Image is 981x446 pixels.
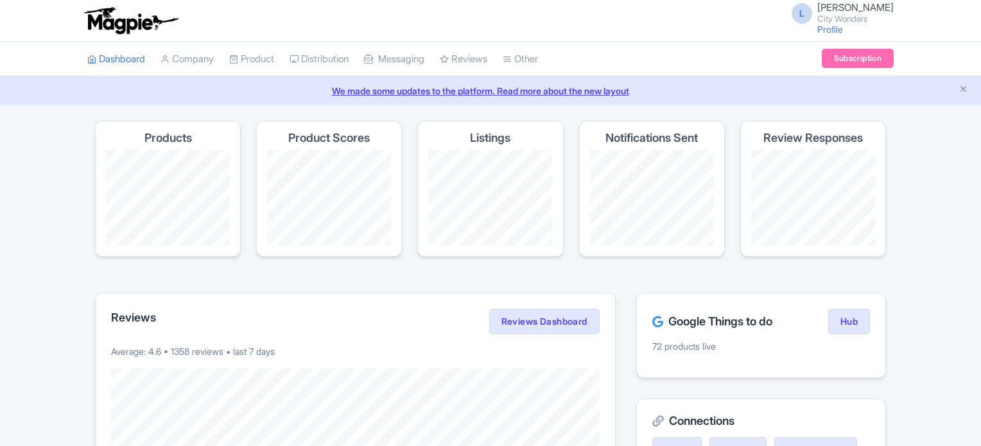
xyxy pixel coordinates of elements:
[290,42,349,77] a: Distribution
[111,311,156,324] h2: Reviews
[503,42,538,77] a: Other
[144,132,192,144] h4: Products
[605,132,698,144] h4: Notifications Sent
[817,15,894,23] small: City Wonders
[288,132,370,144] h4: Product Scores
[828,309,870,334] a: Hub
[364,42,424,77] a: Messaging
[784,3,894,23] a: L [PERSON_NAME] City Wonders
[817,24,843,35] a: Profile
[817,1,894,13] span: [PERSON_NAME]
[959,83,968,98] button: Close announcement
[229,42,274,77] a: Product
[8,84,973,98] a: We made some updates to the platform. Read more about the new layout
[111,345,600,358] p: Average: 4.6 • 1358 reviews • last 7 days
[440,42,487,77] a: Reviews
[822,49,894,68] a: Subscription
[763,132,863,144] h4: Review Responses
[652,339,870,353] p: 72 products live
[652,315,772,328] h2: Google Things to do
[161,42,214,77] a: Company
[87,42,145,77] a: Dashboard
[81,6,180,35] img: logo-ab69f6fb50320c5b225c76a69d11143b.png
[792,3,812,24] span: L
[470,132,510,144] h4: Listings
[652,415,870,427] h2: Connections
[489,309,600,334] a: Reviews Dashboard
